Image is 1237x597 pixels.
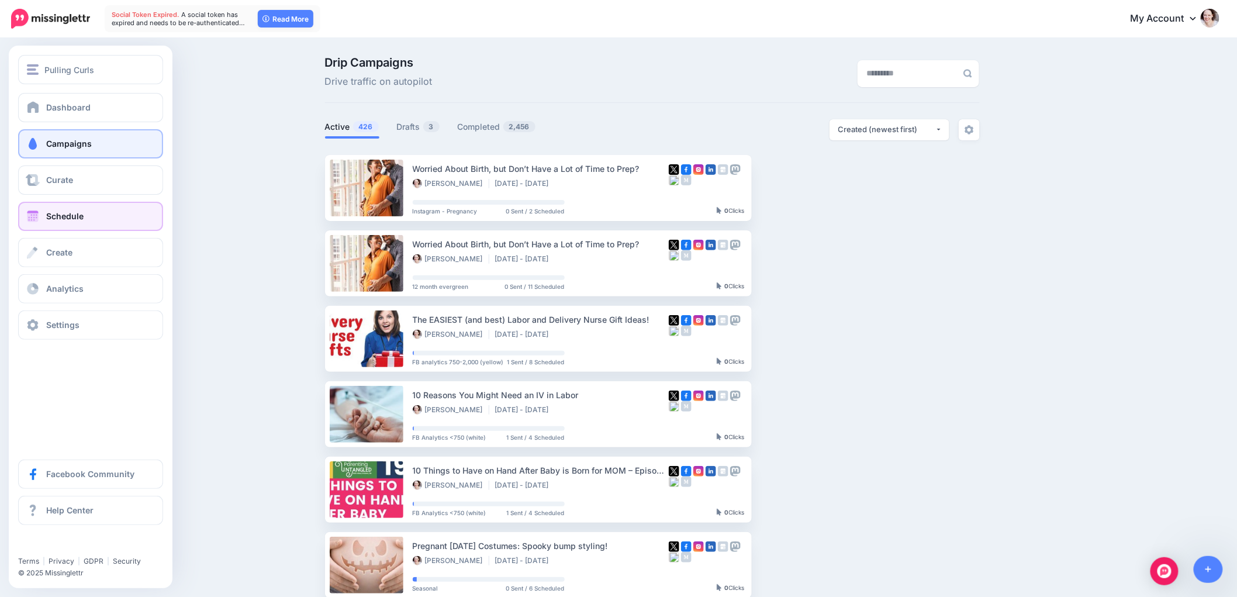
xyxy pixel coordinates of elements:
[669,240,679,250] img: twitter-square.png
[669,164,679,175] img: twitter-square.png
[725,207,729,214] b: 0
[46,247,72,257] span: Create
[693,466,704,477] img: instagram-square.png
[112,11,245,27] span: A social token has expired and needs to be re-authenticated…
[681,391,692,401] img: facebook-square.png
[717,433,722,440] img: pointer-grey-darker.png
[18,129,163,158] a: Campaigns
[423,121,440,132] span: 3
[693,164,704,175] img: instagram-square.png
[965,125,974,134] img: settings-grey.png
[325,57,433,68] span: Drip Campaigns
[730,240,741,250] img: mastodon-grey-square.png
[495,481,555,490] li: [DATE] - [DATE]
[830,119,949,140] button: Created (newest first)
[717,358,745,365] div: Clicks
[46,139,92,149] span: Campaigns
[506,208,565,214] span: 0 Sent / 2 Scheduled
[397,120,440,134] a: Drafts3
[49,557,74,565] a: Privacy
[718,315,728,326] img: google_business-grey-square.png
[506,585,565,591] span: 0 Sent / 6 Scheduled
[725,358,729,365] b: 0
[717,283,745,290] div: Clicks
[413,179,489,188] li: [PERSON_NAME]
[413,405,489,415] li: [PERSON_NAME]
[706,315,716,326] img: linkedin-square.png
[681,326,692,336] img: medium-grey-square.png
[717,358,722,365] img: pointer-grey-darker.png
[413,481,489,490] li: [PERSON_NAME]
[413,237,669,251] div: Worried About Birth, but Don’t Have a Lot of Time to Prep?
[725,433,729,440] b: 0
[44,63,94,77] span: Pulling Curls
[413,284,469,289] span: 12 month evergreen
[18,202,163,231] a: Schedule
[669,391,679,401] img: twitter-square.png
[681,466,692,477] img: facebook-square.png
[18,310,163,340] a: Settings
[718,164,728,175] img: google_business-grey-square.png
[413,208,478,214] span: Instagram - Pregnancy
[46,505,94,515] span: Help Center
[18,460,163,489] a: Facebook Community
[46,102,91,112] span: Dashboard
[681,250,692,261] img: medium-grey-square.png
[413,388,669,402] div: 10 Reasons You Might Need an IV in Labor
[725,282,729,289] b: 0
[507,434,565,440] span: 1 Sent / 4 Scheduled
[718,541,728,552] img: google_business-grey-square.png
[681,541,692,552] img: facebook-square.png
[717,585,745,592] div: Clicks
[46,211,84,221] span: Schedule
[730,466,741,477] img: mastodon-grey-square.png
[495,556,555,565] li: [DATE] - [DATE]
[693,315,704,326] img: instagram-square.png
[18,557,39,565] a: Terms
[46,175,73,185] span: Curate
[503,121,535,132] span: 2,456
[107,557,109,565] span: |
[413,556,489,565] li: [PERSON_NAME]
[730,541,741,552] img: mastodon-grey-square.png
[1119,5,1219,33] a: My Account
[46,320,80,330] span: Settings
[718,240,728,250] img: google_business-grey-square.png
[681,552,692,563] img: medium-grey-square.png
[18,496,163,525] a: Help Center
[838,124,935,135] div: Created (newest first)
[495,330,555,339] li: [DATE] - [DATE]
[18,93,163,122] a: Dashboard
[18,567,170,579] li: © 2025 Missinglettr
[413,313,669,326] div: The EASIEST (and best) Labor and Delivery Nurse Gift Ideas!
[18,165,163,195] a: Curate
[11,9,90,29] img: Missinglettr
[706,391,716,401] img: linkedin-square.png
[84,557,103,565] a: GDPR
[413,539,669,553] div: Pregnant [DATE] Costumes: Spooky bump styling!
[18,274,163,303] a: Analytics
[681,477,692,487] img: medium-grey-square.png
[725,584,729,591] b: 0
[18,55,163,84] button: Pulling Curls
[669,250,679,261] img: bluesky-grey-square.png
[669,477,679,487] img: bluesky-grey-square.png
[717,509,745,516] div: Clicks
[112,11,179,19] span: Social Token Expired.
[693,391,704,401] img: instagram-square.png
[507,359,565,365] span: 1 Sent / 8 Scheduled
[730,164,741,175] img: mastodon-grey-square.png
[706,164,716,175] img: linkedin-square.png
[681,315,692,326] img: facebook-square.png
[495,179,555,188] li: [DATE] - [DATE]
[669,326,679,336] img: bluesky-grey-square.png
[113,557,141,565] a: Security
[495,254,555,264] li: [DATE] - [DATE]
[681,175,692,185] img: medium-grey-square.png
[353,121,379,132] span: 426
[258,10,313,27] a: Read More
[413,510,486,516] span: FB Analytics <750 (white)
[717,207,722,214] img: pointer-grey-darker.png
[717,282,722,289] img: pointer-grey-darker.png
[78,557,80,565] span: |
